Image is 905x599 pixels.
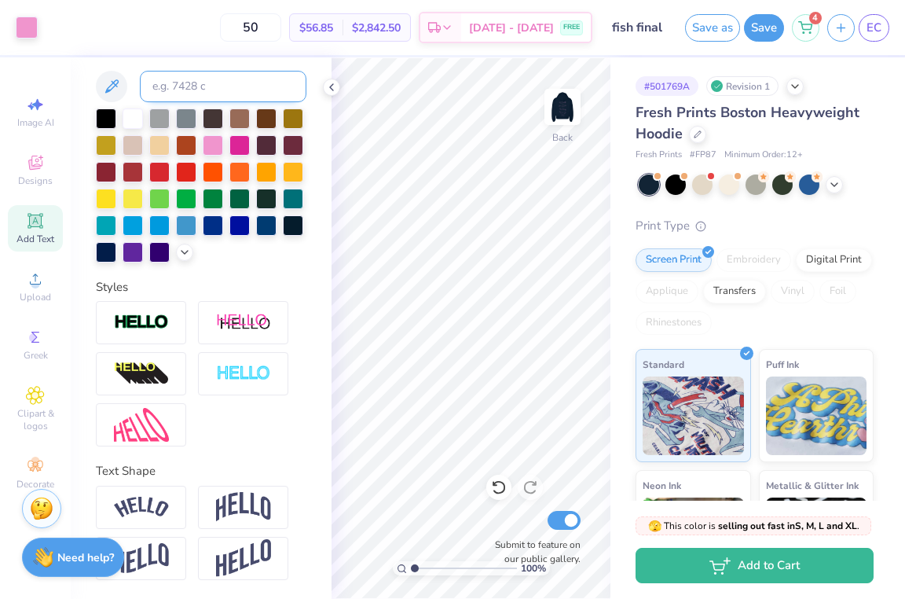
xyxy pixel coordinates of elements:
img: Arc [114,497,169,518]
strong: Need help? [57,550,114,565]
span: Fresh Prints Boston Heavyweight Hoodie [636,103,859,143]
span: $56.85 [299,20,333,36]
a: EC [859,14,889,42]
img: Metallic & Glitter Ink [766,498,867,576]
div: Styles [96,278,306,296]
img: Puff Ink [766,377,867,455]
label: Submit to feature on our public gallery. [486,538,581,566]
span: Puff Ink [766,356,799,373]
div: Vinyl [771,280,815,303]
span: FREE [563,22,580,33]
span: Image AI [17,116,54,129]
span: Upload [20,291,51,303]
div: Foil [819,280,856,303]
div: Embroidery [716,248,791,272]
span: This color is . [648,519,859,533]
img: Back [547,91,578,123]
div: Applique [636,280,698,303]
button: Save as [685,14,740,42]
img: 3d Illusion [114,362,169,387]
img: Arch [216,492,271,522]
img: Stroke [114,314,169,332]
span: Designs [18,175,53,187]
strong: selling out fast in S, M, L and XL [718,520,857,532]
img: Shadow [216,313,271,333]
button: Add to Cart [636,548,874,583]
div: Screen Print [636,248,712,272]
img: Negative Space [216,365,271,383]
span: Greek [24,349,48,362]
span: # FP87 [690,149,716,162]
input: e.g. 7428 c [140,71,306,102]
div: Digital Print [796,248,872,272]
span: Clipart & logos [8,407,63,432]
div: Text Shape [96,462,306,480]
img: Flag [114,543,169,574]
span: EC [867,19,881,37]
span: Decorate [16,478,54,491]
span: 100 % [521,561,546,575]
span: [DATE] - [DATE] [469,20,554,36]
img: Neon Ink [643,498,744,576]
span: 🫣 [648,519,661,534]
span: Metallic & Glitter Ink [766,477,859,494]
span: $2,842.50 [352,20,401,36]
span: Neon Ink [643,477,681,494]
span: Add Text [16,233,54,245]
div: Transfers [703,280,766,303]
img: Standard [643,377,744,455]
span: Minimum Order: 12 + [724,149,803,162]
div: Back [552,130,573,145]
div: # 501769A [636,76,698,96]
span: Standard [643,356,684,373]
input: Untitled Design [600,12,677,43]
span: Fresh Prints [636,149,682,162]
span: 4 [809,12,822,24]
div: Revision 1 [706,76,779,96]
img: Free Distort [114,408,169,442]
img: Rise [216,539,271,578]
div: Rhinestones [636,311,712,335]
button: Save [744,14,784,42]
div: Print Type [636,217,874,235]
input: – – [220,13,281,42]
